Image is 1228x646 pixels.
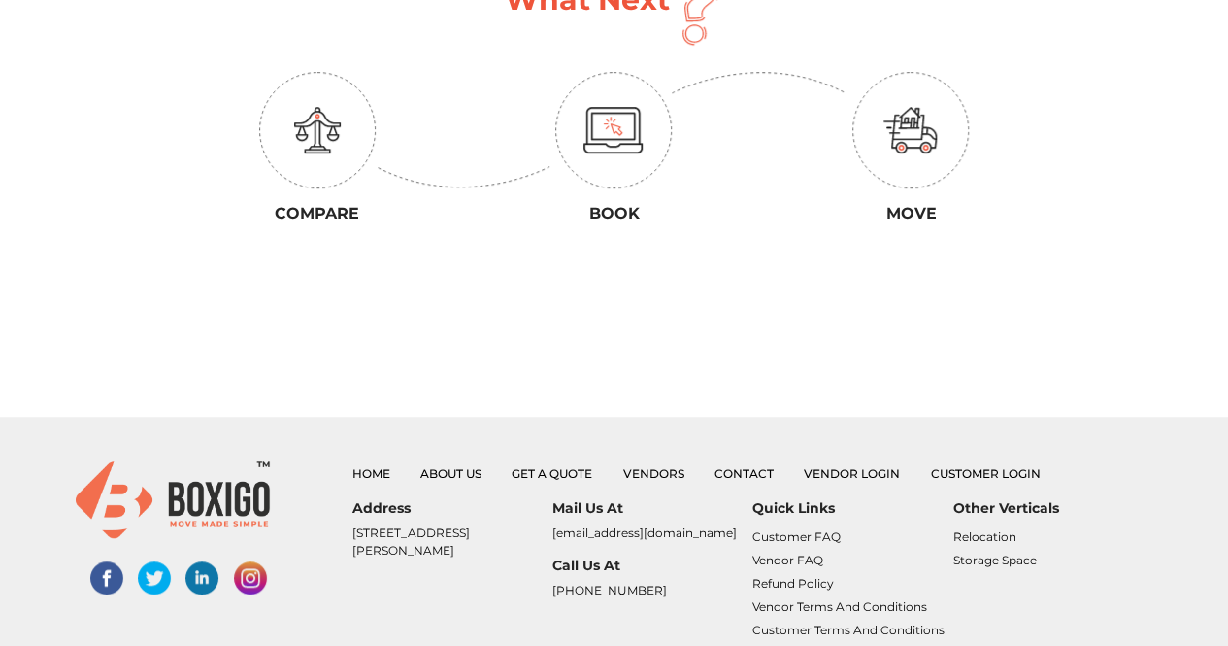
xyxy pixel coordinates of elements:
a: Relocation [952,529,1015,544]
img: up [376,166,550,188]
a: Vendors [623,466,684,481]
a: Vendor Terms and Conditions [752,599,927,614]
a: Refund Policy [752,576,834,591]
a: Customer Login [931,466,1041,481]
a: Customer Terms and Conditions [752,623,945,637]
h3: Book [481,204,748,222]
img: circle [259,72,376,188]
a: Home [352,466,390,481]
h6: Address [352,500,552,517]
img: circle [555,72,672,188]
h6: Other Verticals [952,500,1152,517]
img: linked-in-social-links [185,561,218,595]
a: [EMAIL_ADDRESS][DOMAIN_NAME] [552,526,737,540]
a: Vendor FAQ [752,553,823,567]
img: education [294,107,341,153]
img: boxigo_logo_small [76,461,270,538]
img: twitter-social-links [138,561,171,595]
h6: Mail Us At [552,500,752,517]
a: Get a Quote [512,466,592,481]
img: monitor [583,107,644,153]
h6: Quick Links [752,500,952,517]
img: move [883,107,938,153]
a: About Us [420,466,481,481]
img: instagram-social-links [234,561,267,595]
a: Customer FAQ [752,529,841,544]
a: [PHONE_NUMBER] [552,583,667,597]
h6: Call Us At [552,558,752,574]
p: [STREET_ADDRESS][PERSON_NAME] [352,525,552,560]
a: Vendor Login [804,466,900,481]
h3: Compare [183,204,451,222]
a: Storage Space [952,553,1036,567]
h3: Move [777,204,1045,222]
a: Contact [714,466,774,481]
img: down [672,72,846,94]
img: circle [852,72,969,188]
img: facebook-social-links [90,561,123,595]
